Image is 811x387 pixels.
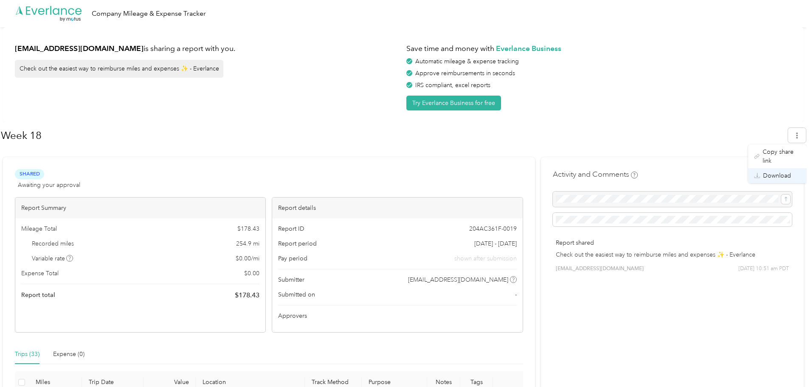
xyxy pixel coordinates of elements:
[278,275,304,284] span: Submitter
[235,290,259,300] span: $ 178.43
[496,44,561,53] strong: Everlance Business
[237,224,259,233] span: $ 178.43
[1,125,782,146] h1: Week 18
[406,43,792,54] h1: Save time and money with
[18,181,80,189] span: Awaiting your approval
[272,198,522,218] div: Report details
[408,275,508,284] span: [EMAIL_ADDRESS][DOMAIN_NAME]
[32,239,74,248] span: Recorded miles
[21,269,59,278] span: Expense Total
[15,44,144,53] strong: [EMAIL_ADDRESS][DOMAIN_NAME]
[738,265,789,273] span: [DATE] 10:51 am PDT
[15,43,400,54] h1: is sharing a report with you.
[53,350,84,359] div: Expense (0)
[406,96,501,110] button: Try Everlance Business for free
[556,238,789,247] p: Report shared
[454,254,517,263] span: shown after submission
[553,169,638,180] h4: Activity and Comments
[278,239,317,248] span: Report period
[278,290,315,299] span: Submitted on
[556,250,789,259] p: Check out the easiest way to reimburse miles and expenses ✨ - Everlance
[15,60,223,78] div: Check out the easiest way to reimburse miles and expenses ✨ - Everlance
[415,58,519,65] span: Automatic mileage & expense tracking
[15,350,39,359] div: Trips (33)
[15,198,265,218] div: Report Summary
[415,82,490,89] span: IRS compliant, excel reports
[236,254,259,263] span: $ 0.00 / mi
[763,147,801,165] span: Copy share link
[236,239,259,248] span: 254.9 mi
[763,171,791,180] span: Download
[515,290,517,299] span: -
[32,254,73,263] span: Variable rate
[15,169,44,179] span: Shared
[21,224,57,233] span: Mileage Total
[244,269,259,278] span: $ 0.00
[474,239,517,248] span: [DATE] - [DATE]
[556,265,644,273] span: [EMAIL_ADDRESS][DOMAIN_NAME]
[278,224,304,233] span: Report ID
[415,70,515,77] span: Approve reimbursements in seconds
[278,311,307,320] span: Approvers
[278,254,307,263] span: Pay period
[469,224,517,233] span: 204AC361F-0019
[92,8,206,19] div: Company Mileage & Expense Tracker
[21,291,55,299] span: Report total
